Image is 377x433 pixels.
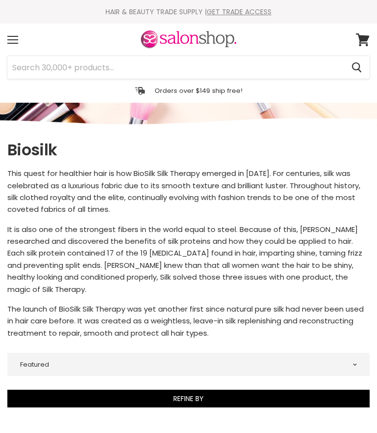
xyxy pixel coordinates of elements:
[7,390,370,407] button: Refine By
[7,224,370,295] p: It is also one of the strongest fibers in the world equal to steel. Because of this, [PERSON_NAME...
[344,56,370,79] button: Search
[155,87,242,95] p: Orders over $149 ship free!
[7,168,370,216] p: This quest for healthier hair is how BioSilk Silk Therapy emerged in [DATE]. For centuries, silk ...
[7,140,370,160] h1: Biosilk
[7,56,370,79] form: Product
[7,56,344,79] input: Search
[207,7,271,17] a: GET TRADE ACCESS
[7,303,370,339] p: The launch of BioSilk Silk Therapy was yet another first since natural pure silk had never been u...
